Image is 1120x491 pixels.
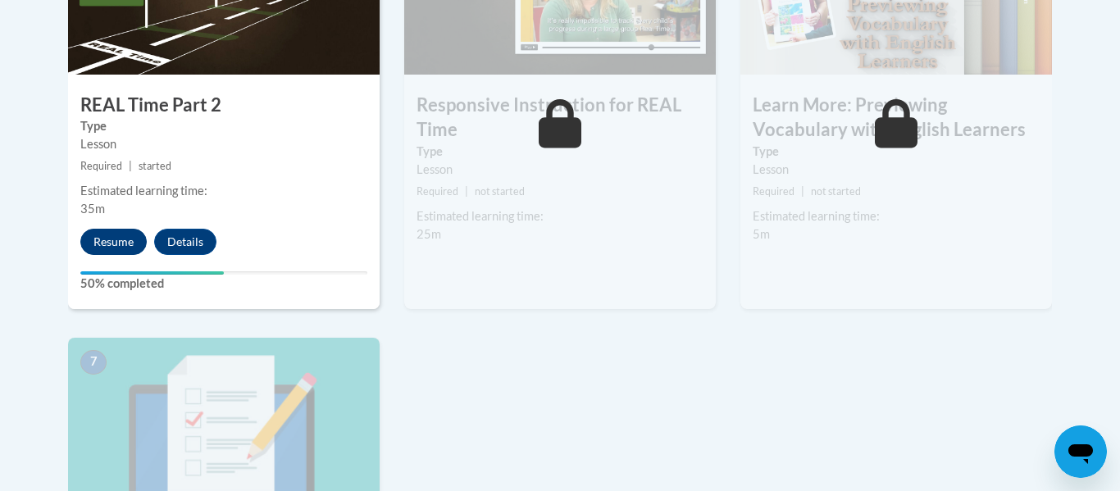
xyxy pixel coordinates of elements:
[80,202,105,216] span: 35m
[753,143,1040,161] label: Type
[811,185,861,198] span: not started
[139,160,171,172] span: started
[68,93,380,118] h3: REAL Time Part 2
[417,143,703,161] label: Type
[465,185,468,198] span: |
[80,182,367,200] div: Estimated learning time:
[801,185,804,198] span: |
[417,227,441,241] span: 25m
[80,117,367,135] label: Type
[417,161,703,179] div: Lesson
[80,350,107,375] span: 7
[129,160,132,172] span: |
[80,160,122,172] span: Required
[80,229,147,255] button: Resume
[404,93,716,143] h3: Responsive Instruction for REAL Time
[1054,425,1107,478] iframe: Button to launch messaging window
[475,185,525,198] span: not started
[740,93,1052,143] h3: Learn More: Previewing Vocabulary with English Learners
[417,185,458,198] span: Required
[753,161,1040,179] div: Lesson
[80,271,224,275] div: Your progress
[80,135,367,153] div: Lesson
[154,229,216,255] button: Details
[753,227,770,241] span: 5m
[753,207,1040,225] div: Estimated learning time:
[753,185,794,198] span: Required
[80,275,367,293] label: 50% completed
[417,207,703,225] div: Estimated learning time:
